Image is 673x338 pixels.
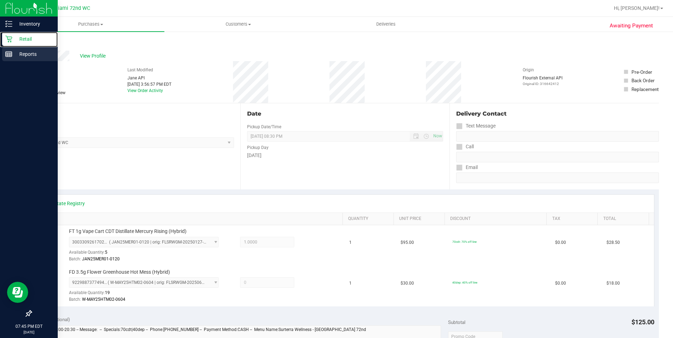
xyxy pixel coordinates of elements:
div: Date [247,110,444,118]
div: Delivery Contact [456,110,659,118]
label: Call [456,142,474,152]
label: Text Message [456,121,496,131]
span: 1 [349,239,352,246]
a: Deliveries [312,17,460,32]
label: Origin [523,67,534,73]
label: Pickup Day [247,144,269,151]
span: $18.00 [606,280,620,287]
div: Replacement [631,86,659,93]
p: [DATE] [3,330,55,335]
div: Back Order [631,77,655,84]
span: $0.00 [555,239,566,246]
span: Customers [165,21,312,27]
span: FD 3.5g Flower Greenhouse Hot Mess (Hybrid) [69,269,170,275]
span: Hi, [PERSON_NAME]! [614,5,660,11]
span: 1 [349,280,352,287]
span: Purchases [17,21,164,27]
inline-svg: Reports [5,51,12,58]
div: Flourish External API [523,75,562,86]
span: 19 [105,290,110,295]
span: Batch: [69,297,81,302]
div: Available Quantity: [69,288,227,301]
span: JAN25MER01-0120 [82,256,120,261]
a: SKU [42,216,340,222]
a: Customers [164,17,312,32]
a: Purchases [17,17,164,32]
span: Awaiting Payment [610,22,653,30]
a: View State Registry [43,200,85,207]
span: Miami 72nd WC [54,5,90,11]
p: 07:45 PM EDT [3,323,55,330]
span: 40dep: 40% off line [452,281,477,284]
span: $125.00 [631,318,654,326]
span: $95.00 [401,239,414,246]
span: Deliveries [367,21,405,27]
p: Original ID: 316642412 [523,81,562,86]
span: FT 1g Vape Cart CDT Distillate Mercury Rising (Hybrid) [69,228,187,235]
label: Pickup Date/Time [247,124,281,130]
input: Format: (999) 999-9999 [456,131,659,142]
a: Total [603,216,646,222]
div: [DATE] [247,152,444,159]
input: Format: (999) 999-9999 [456,152,659,162]
span: Batch: [69,256,81,261]
p: Retail [12,35,55,43]
inline-svg: Inventory [5,20,12,27]
p: Reports [12,50,55,58]
div: Jane API [127,75,171,81]
div: Pre-Order [631,69,652,76]
a: Quantity [348,216,391,222]
a: Unit Price [399,216,442,222]
p: Inventory [12,20,55,28]
div: Location [31,110,234,118]
div: [DATE] 3:56:57 PM EDT [127,81,171,87]
span: Subtotal [448,319,465,325]
span: 5 [105,250,107,255]
span: View Profile [80,52,108,60]
label: Email [456,162,478,173]
span: 70cdt: 70% off line [452,240,477,243]
a: View Order Activity [127,88,163,93]
a: Tax [552,216,595,222]
a: Discount [450,216,544,222]
span: $28.50 [606,239,620,246]
span: W-MAY25HTM02-0604 [82,297,125,302]
label: Last Modified [127,67,153,73]
span: $0.00 [555,280,566,287]
iframe: Resource center [7,282,28,303]
span: $30.00 [401,280,414,287]
inline-svg: Retail [5,35,12,43]
div: Available Quantity: [69,247,227,261]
